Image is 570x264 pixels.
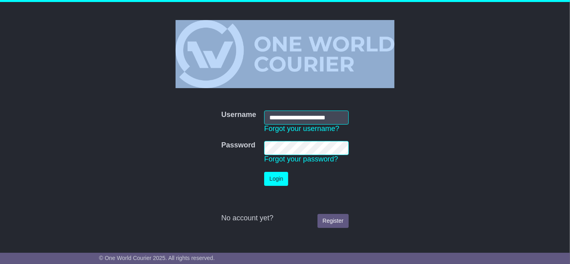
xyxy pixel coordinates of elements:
div: No account yet? [221,214,349,223]
label: Username [221,111,256,119]
a: Forgot your password? [264,155,338,163]
button: Login [264,172,288,186]
span: © One World Courier 2025. All rights reserved. [99,255,215,261]
img: One World [176,20,394,88]
a: Register [317,214,349,228]
a: Forgot your username? [264,125,339,133]
label: Password [221,141,255,150]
